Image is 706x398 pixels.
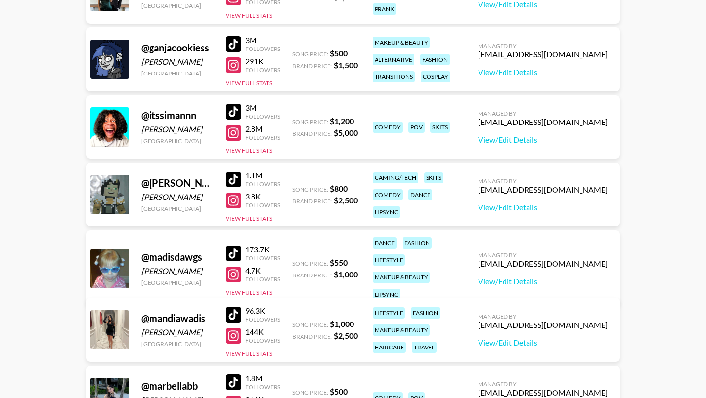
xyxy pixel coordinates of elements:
div: @ [PERSON_NAME].[PERSON_NAME] [141,177,214,189]
a: View/Edit Details [478,338,608,348]
div: cosplay [421,71,450,82]
div: [GEOGRAPHIC_DATA] [141,2,214,9]
strong: $ 2,500 [334,331,358,340]
button: View Full Stats [226,79,272,87]
div: Followers [245,316,280,323]
div: Managed By [478,177,608,185]
div: [GEOGRAPHIC_DATA] [141,340,214,348]
div: lipsync [373,206,400,218]
div: haircare [373,342,406,353]
a: View/Edit Details [478,67,608,77]
div: Followers [245,337,280,344]
div: 2.8M [245,124,280,134]
div: [GEOGRAPHIC_DATA] [141,205,214,212]
button: View Full Stats [226,289,272,296]
strong: $ 800 [330,184,348,193]
div: Followers [245,201,280,209]
span: Song Price: [292,50,328,58]
strong: $ 2,500 [334,196,358,205]
div: comedy [373,189,403,200]
button: View Full Stats [226,350,272,357]
div: travel [412,342,437,353]
div: @ marbellabb [141,380,214,392]
div: Followers [245,180,280,188]
div: 1.1M [245,171,280,180]
strong: $ 1,000 [334,270,358,279]
div: fashion [411,307,440,319]
span: Song Price: [292,260,328,267]
div: Followers [245,113,280,120]
span: Brand Price: [292,62,332,70]
div: [EMAIL_ADDRESS][DOMAIN_NAME] [478,320,608,330]
div: fashion [420,54,450,65]
strong: $ 1,000 [330,319,354,328]
div: [PERSON_NAME] [141,57,214,67]
span: Brand Price: [292,198,332,205]
div: [GEOGRAPHIC_DATA] [141,70,214,77]
strong: $ 1,500 [334,60,358,70]
span: Song Price: [292,389,328,396]
div: Managed By [478,110,608,117]
strong: $ 550 [330,258,348,267]
div: Followers [245,45,280,52]
div: makeup & beauty [373,272,430,283]
div: comedy [373,122,403,133]
div: 3M [245,103,280,113]
div: Managed By [478,251,608,259]
div: 291K [245,56,280,66]
div: 1.8M [245,373,280,383]
div: lifestyle [373,307,405,319]
div: 3.8K [245,192,280,201]
div: 96.3K [245,306,280,316]
span: Song Price: [292,186,328,193]
div: Followers [245,254,280,262]
span: Brand Price: [292,130,332,137]
div: [EMAIL_ADDRESS][DOMAIN_NAME] [478,185,608,195]
div: [PERSON_NAME] [141,266,214,276]
div: Followers [245,383,280,391]
div: Followers [245,275,280,283]
div: dance [373,237,397,249]
div: [EMAIL_ADDRESS][DOMAIN_NAME] [478,259,608,269]
div: [GEOGRAPHIC_DATA] [141,137,214,145]
div: fashion [403,237,432,249]
div: prank [373,3,396,15]
button: View Full Stats [226,12,272,19]
div: [EMAIL_ADDRESS][DOMAIN_NAME] [478,50,608,59]
div: dance [408,189,432,200]
strong: $ 500 [330,387,348,396]
div: Managed By [478,42,608,50]
div: @ madisdawgs [141,251,214,263]
button: View Full Stats [226,147,272,154]
div: transitions [373,71,415,82]
div: lipsync [373,289,400,300]
div: 4.7K [245,266,280,275]
a: View/Edit Details [478,135,608,145]
div: alternative [373,54,414,65]
div: gaming/tech [373,172,418,183]
div: skits [430,122,450,133]
div: @ mandiawadis [141,312,214,324]
div: makeup & beauty [373,37,430,48]
div: Managed By [478,313,608,320]
div: 3M [245,35,280,45]
strong: $ 5,000 [334,128,358,137]
div: 144K [245,327,280,337]
div: [EMAIL_ADDRESS][DOMAIN_NAME] [478,117,608,127]
a: View/Edit Details [478,202,608,212]
div: @ ganjacookiess [141,42,214,54]
strong: $ 500 [330,49,348,58]
div: skits [424,172,443,183]
div: 173.7K [245,245,280,254]
div: [EMAIL_ADDRESS][DOMAIN_NAME] [478,388,608,398]
span: Brand Price: [292,272,332,279]
div: Followers [245,134,280,141]
a: View/Edit Details [478,276,608,286]
div: [PERSON_NAME] [141,327,214,337]
div: [PERSON_NAME] [141,192,214,202]
span: Song Price: [292,321,328,328]
div: @ itssimannn [141,109,214,122]
span: Song Price: [292,118,328,125]
div: lifestyle [373,254,405,266]
div: pov [408,122,425,133]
